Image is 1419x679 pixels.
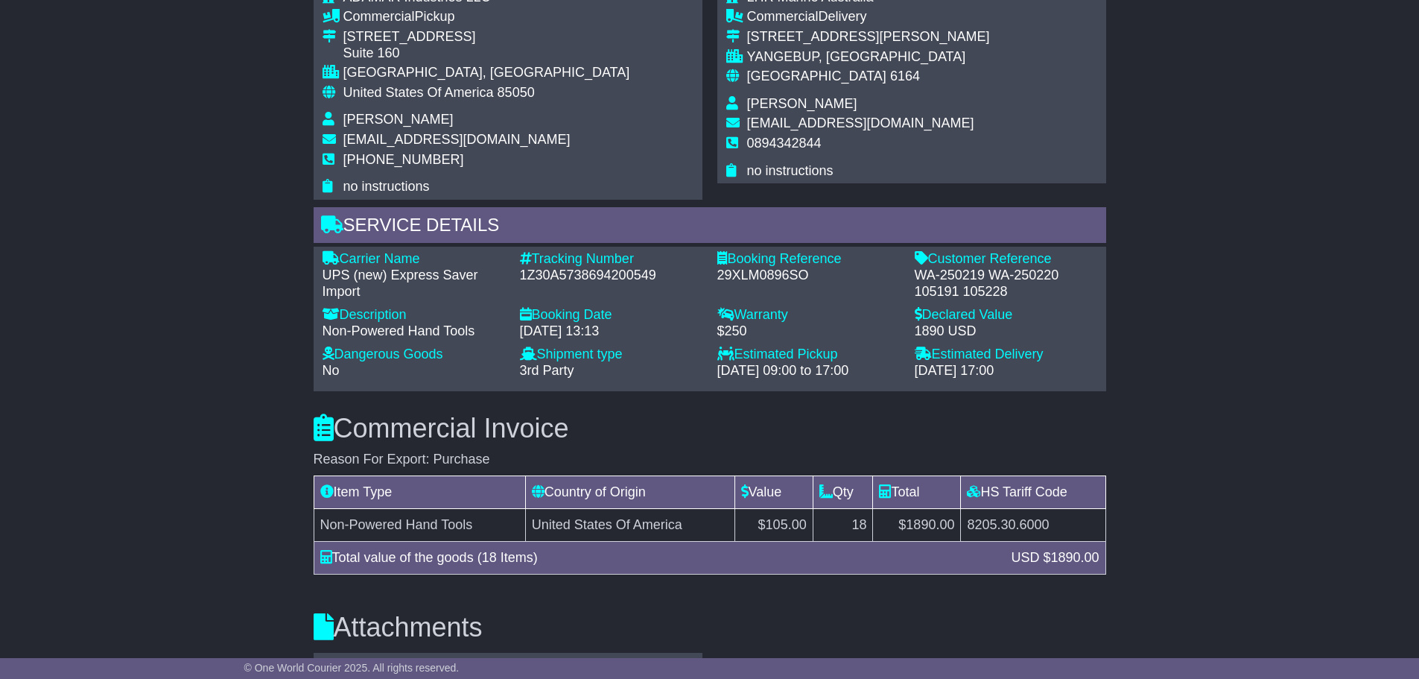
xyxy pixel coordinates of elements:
td: Country of Origin [525,476,734,508]
div: Reason For Export: Purchase [314,452,1106,468]
div: [GEOGRAPHIC_DATA], [GEOGRAPHIC_DATA] [343,65,630,81]
div: $250 [717,323,900,340]
div: 1Z30A5738694200549 [520,268,702,284]
td: Non-Powered Hand Tools [314,508,525,541]
a: Preview [571,657,618,672]
div: [DATE] 17:00 [915,363,1097,379]
div: Estimated Delivery [915,347,1097,363]
h3: Attachments [314,613,1106,642]
div: Customer Reference [915,251,1097,268]
div: Pickup [343,9,630,25]
span: [GEOGRAPHIC_DATA] [747,69,886,83]
td: Qty [813,476,873,508]
div: Non-Powered Hand Tools [323,323,505,340]
td: HS Tariff Code [961,476,1105,508]
div: [STREET_ADDRESS] [343,29,630,45]
span: 85050 [498,85,535,100]
div: WA-250219 WA-250220 105191 105228 [915,268,1097,300]
span: [EMAIL_ADDRESS][DOMAIN_NAME] [343,132,571,147]
div: Suite 160 [343,45,630,62]
div: Dangerous Goods [323,347,505,363]
div: Tracking Number [520,251,702,268]
td: 8205.30.6000 [961,508,1105,541]
span: [PERSON_NAME] [747,96,857,111]
td: $1890.00 [873,508,961,541]
span: © One World Courier 2025. All rights reserved. [244,662,460,674]
div: [STREET_ADDRESS][PERSON_NAME] [747,29,990,45]
span: no instructions [747,163,834,178]
div: Warranty [717,307,900,323]
div: [DATE] 13:13 [520,323,702,340]
td: $105.00 [734,508,813,541]
div: Delivery [747,9,990,25]
span: Commercial [343,9,415,24]
div: YANGEBUP, [GEOGRAPHIC_DATA] [747,49,990,66]
span: No [323,363,340,378]
span: no instructions [343,179,430,194]
div: 1890 USD [915,323,1097,340]
div: Estimated Pickup [717,347,900,363]
div: Total value of the goods (18 Items) [313,548,1004,568]
td: 18 [813,508,873,541]
span: Commercial [747,9,819,24]
a: Download [633,657,693,672]
div: Carrier Name [323,251,505,268]
span: [EMAIL_ADDRESS][DOMAIN_NAME] [747,116,974,130]
div: Service Details [314,207,1106,247]
div: [DATE] 09:00 to 17:00 [717,363,900,379]
div: Shipment type [520,347,702,363]
div: 1Z30A5738694200549.pdf [315,657,564,674]
td: Value [734,476,813,508]
span: 3rd Party [520,363,574,378]
div: USD $1890.00 [1003,548,1106,568]
td: United States Of America [525,508,734,541]
span: [PHONE_NUMBER] [343,152,464,167]
span: 6164 [890,69,920,83]
div: Declared Value [915,307,1097,323]
div: Booking Reference [717,251,900,268]
div: Booking Date [520,307,702,323]
span: United States Of America [343,85,494,100]
span: [PERSON_NAME] [343,112,454,127]
td: Total [873,476,961,508]
div: 29XLM0896SO [717,268,900,284]
div: Description [323,307,505,323]
h3: Commercial Invoice [314,414,1106,443]
span: 0894342844 [747,136,822,151]
td: Item Type [314,476,525,508]
div: UPS (new) Express Saver Import [323,268,505,300]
